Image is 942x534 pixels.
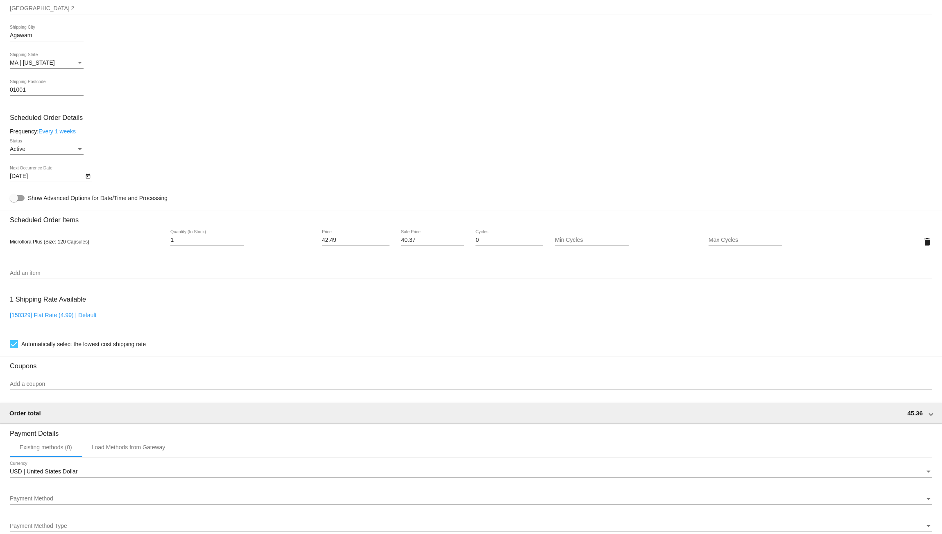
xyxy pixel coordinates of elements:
a: Every 1 weeks [38,128,76,135]
h3: Coupons [10,356,932,370]
mat-select: Shipping State [10,60,84,66]
span: Order total [9,410,41,417]
mat-select: Payment Method [10,496,932,502]
mat-select: Currency [10,469,932,475]
span: Payment Method Type [10,523,67,529]
span: Automatically select the lowest cost shipping rate [21,339,146,349]
input: Next Occurrence Date [10,173,84,180]
h3: Scheduled Order Items [10,210,932,224]
input: Cycles [476,237,543,243]
mat-select: Status [10,146,84,153]
input: Shipping Postcode [10,87,84,93]
h3: Scheduled Order Details [10,114,932,122]
input: Shipping Street 2 [10,5,932,12]
span: Show Advanced Options for Date/Time and Processing [28,194,168,202]
button: Open calendar [84,171,92,180]
input: Max Cycles [709,237,782,243]
span: Payment Method [10,495,53,502]
mat-icon: delete [922,237,932,247]
input: Add an item [10,270,932,277]
div: Existing methods (0) [20,444,72,451]
a: [150329] Flat Rate (4.99) | Default [10,312,96,318]
input: Quantity (In Stock) [170,237,244,243]
input: Shipping City [10,32,84,39]
input: Add a coupon [10,381,932,388]
input: Sale Price [401,237,464,243]
mat-select: Payment Method Type [10,523,932,529]
span: Active [10,146,25,152]
span: MA | [US_STATE] [10,59,55,66]
span: 45.36 [907,410,923,417]
div: Frequency: [10,128,932,135]
div: Load Methods from Gateway [92,444,165,451]
input: Price [322,237,389,243]
h3: 1 Shipping Rate Available [10,291,86,308]
span: Microflora Plus (Size: 120 Capsules) [10,239,89,245]
span: USD | United States Dollar [10,468,77,475]
h3: Payment Details [10,424,932,437]
input: Min Cycles [555,237,629,243]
